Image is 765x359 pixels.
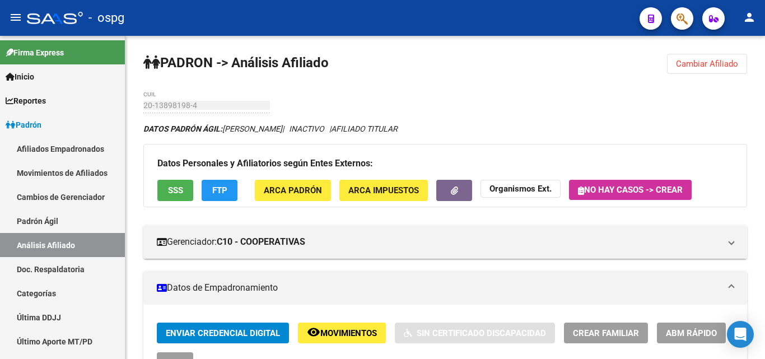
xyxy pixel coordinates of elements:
button: ARCA Impuestos [339,180,428,201]
button: Movimientos [298,323,386,343]
span: Enviar Credencial Digital [166,328,280,338]
mat-panel-title: Gerenciador: [157,236,720,248]
span: FTP [212,186,227,196]
button: ARCA Padrón [255,180,331,201]
span: Cambiar Afiliado [676,59,738,69]
mat-icon: remove_red_eye [307,325,320,339]
span: ARCA Impuestos [348,186,419,196]
span: ABM Rápido [666,328,717,338]
strong: Organismos Ext. [489,184,552,194]
span: SSS [168,186,183,196]
span: ARCA Padrón [264,186,322,196]
button: FTP [202,180,237,201]
strong: DATOS PADRÓN ÁGIL: [143,124,222,133]
span: No hay casos -> Crear [578,185,683,195]
span: Inicio [6,71,34,83]
mat-icon: person [743,11,756,24]
mat-icon: menu [9,11,22,24]
button: Cambiar Afiliado [667,54,747,74]
span: Movimientos [320,328,377,338]
strong: PADRON -> Análisis Afiliado [143,55,329,71]
strong: C10 - COOPERATIVAS [217,236,305,248]
span: [PERSON_NAME] [143,124,282,133]
button: Crear Familiar [564,323,648,343]
button: No hay casos -> Crear [569,180,692,200]
div: Open Intercom Messenger [727,321,754,348]
button: Sin Certificado Discapacidad [395,323,555,343]
button: Enviar Credencial Digital [157,323,289,343]
i: | INACTIVO | [143,124,398,133]
span: - ospg [88,6,124,30]
button: Organismos Ext. [481,180,561,197]
span: Padrón [6,119,41,131]
mat-panel-title: Datos de Empadronamiento [157,282,720,294]
span: AFILIADO TITULAR [331,124,398,133]
button: ABM Rápido [657,323,726,343]
span: Sin Certificado Discapacidad [417,328,546,338]
button: SSS [157,180,193,201]
span: Firma Express [6,46,64,59]
mat-expansion-panel-header: Gerenciador:C10 - COOPERATIVAS [143,225,747,259]
span: Crear Familiar [573,328,639,338]
span: Reportes [6,95,46,107]
h3: Datos Personales y Afiliatorios según Entes Externos: [157,156,733,171]
mat-expansion-panel-header: Datos de Empadronamiento [143,271,747,305]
